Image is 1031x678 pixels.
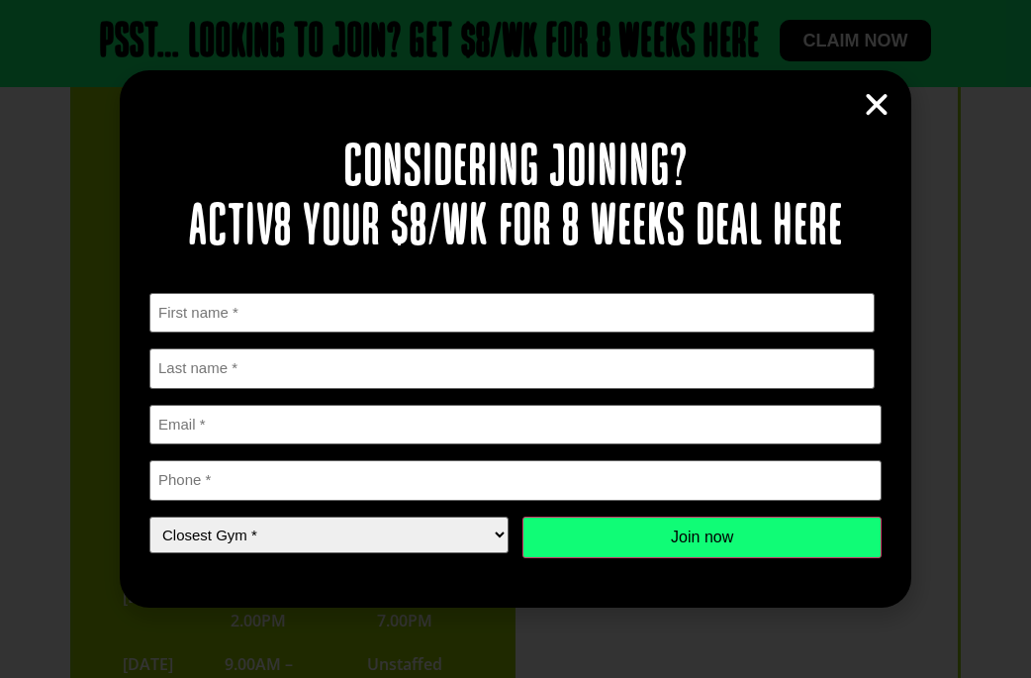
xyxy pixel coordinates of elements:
input: Phone * [149,460,882,501]
input: Join now [522,517,882,558]
input: First name * [149,293,875,334]
a: Close [862,90,891,120]
h2: Considering joining? Activ8 your $8/wk for 8 weeks deal here [149,140,882,258]
input: Last name * [149,348,875,389]
input: Email * [149,405,882,445]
